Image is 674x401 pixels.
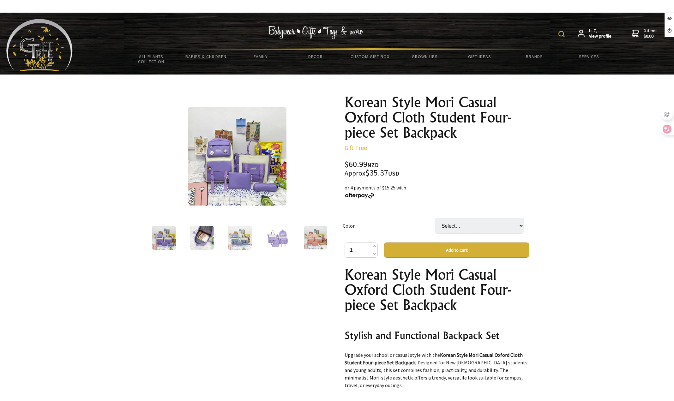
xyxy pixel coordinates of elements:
div: $60.99 $35.37 [345,160,529,177]
img: Afterpay [345,193,375,199]
h2: Stylish and Functional Backpack Set [345,328,529,343]
span: Hi Z, [589,28,611,39]
span: NZD [367,161,379,169]
img: Korean Style Mori Casual Oxford Cloth Student Four-piece Set Backpack [152,226,176,250]
a: Babies & Children [178,50,233,63]
img: product search [558,31,565,37]
img: Korean Style Mori Casual Oxford Cloth Student Four-piece Set Backpack [188,107,286,206]
span: USD [388,170,399,177]
p: Upgrade your school or casual style with the . Designed for New [DEMOGRAPHIC_DATA] students and y... [345,351,529,389]
strong: Korean Style Mori Casual Oxford Cloth Student Four-piece Set Backpack [345,352,523,366]
td: Color: [343,209,435,242]
div: or 4 payments of $15.25 with [345,184,529,199]
img: Korean Style Mori Casual Oxford Cloth Student Four-piece Set Backpack [266,226,290,250]
a: Decor [288,50,343,63]
button: Add to Cart [384,242,529,258]
a: 0 items$0.00 [632,28,658,39]
a: Family [233,50,288,63]
h1: Korean Style Mori Casual Oxford Cloth Student Four-piece Set Backpack [345,95,529,140]
img: Babyware - Gifts - Toys and more... [6,19,73,71]
strong: $0.00 [644,33,658,39]
a: Services [562,50,617,63]
a: Grown Ups [398,50,452,63]
a: Gift Tree [345,144,367,152]
h1: Korean Style Mori Casual Oxford Cloth Student Four-piece Set Backpack [345,267,529,313]
img: Korean Style Mori Casual Oxford Cloth Student Four-piece Set Backpack [190,226,214,250]
small: Approx [345,169,365,177]
strong: View profile [589,33,611,39]
img: Korean Style Mori Casual Oxford Cloth Student Four-piece Set Backpack [304,226,327,250]
a: Hi Z,View profile [578,28,611,39]
div: Four-piece Set Backpack x 1 [345,267,529,393]
img: Korean Style Mori Casual Oxford Cloth Student Four-piece Set Backpack [228,226,252,250]
img: Babywear - Gifts - Toys & more [268,26,363,39]
a: All Plants Collection [124,50,178,68]
a: Custom Gift Box [343,50,397,63]
a: Brands [507,50,562,63]
a: Gift Ideas [452,50,507,63]
span: 0 items [644,28,658,39]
